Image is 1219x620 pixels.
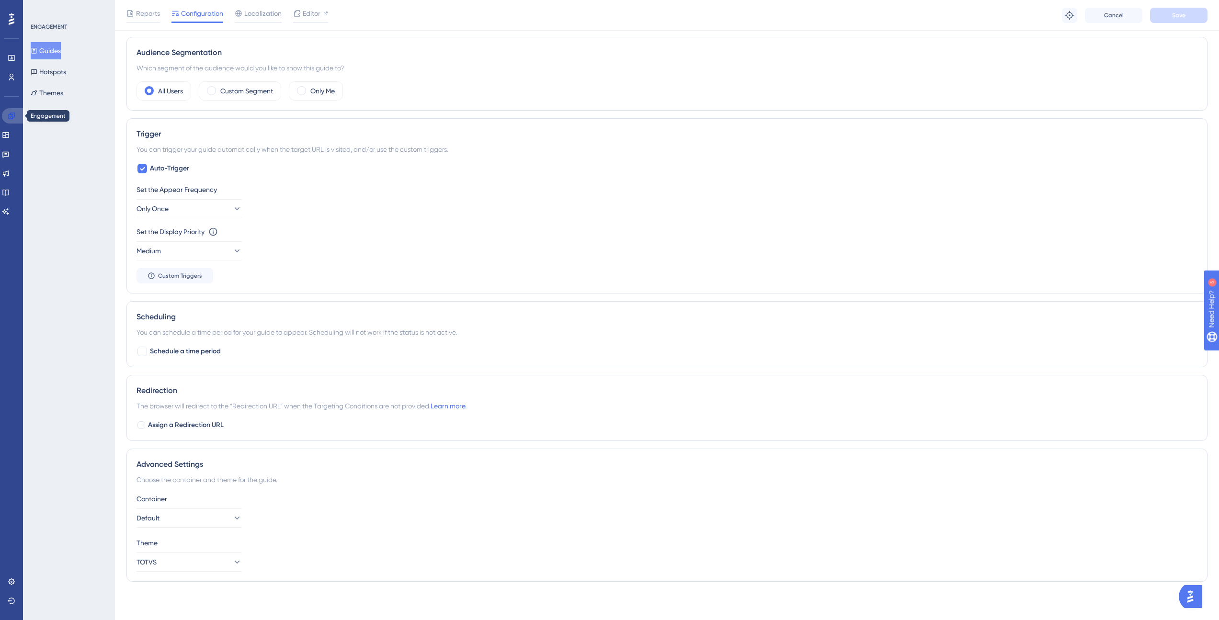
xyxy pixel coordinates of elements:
[137,245,161,257] span: Medium
[137,47,1197,58] div: Audience Segmentation
[1104,11,1124,19] span: Cancel
[23,2,60,14] span: Need Help?
[158,272,202,280] span: Custom Triggers
[137,144,1197,155] div: You can trigger your guide automatically when the target URL is visited, and/or use the custom tr...
[1085,8,1142,23] button: Cancel
[1179,582,1208,611] iframe: UserGuiding AI Assistant Launcher
[31,63,66,80] button: Hotspots
[137,203,169,214] span: Only Once
[31,84,63,101] button: Themes
[303,8,320,19] span: Editor
[31,23,67,31] div: ENGAGEMENT
[137,184,1197,195] div: Set the Appear Frequency
[137,400,467,412] span: The browser will redirect to the “Redirection URL” when the Targeting Conditions are not provided.
[1172,11,1185,19] span: Save
[158,85,183,97] label: All Users
[137,128,1197,140] div: Trigger
[1150,8,1208,23] button: Save
[181,8,223,19] span: Configuration
[137,552,242,572] button: TOTVS
[310,85,335,97] label: Only Me
[148,419,224,431] span: Assign a Redirection URL
[137,385,1197,396] div: Redirection
[137,512,159,524] span: Default
[220,85,273,97] label: Custom Segment
[137,226,205,237] div: Set the Display Priority
[137,508,242,528] button: Default
[137,493,1197,505] div: Container
[137,537,1197,549] div: Theme
[431,402,467,410] a: Learn more.
[137,474,1197,485] div: Choose the container and theme for the guide.
[67,5,69,12] div: 5
[150,346,221,357] span: Schedule a time period
[136,8,160,19] span: Reports
[150,163,189,174] span: Auto-Trigger
[137,327,1197,338] div: You can schedule a time period for your guide to appear. Scheduling will not work if the status i...
[137,241,242,260] button: Medium
[244,8,282,19] span: Localization
[31,42,61,59] button: Guides
[137,459,1197,470] div: Advanced Settings
[137,199,242,218] button: Only Once
[137,556,157,568] span: TOTVS
[137,268,213,283] button: Custom Triggers
[137,311,1197,323] div: Scheduling
[137,62,1197,74] div: Which segment of the audience would you like to show this guide to?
